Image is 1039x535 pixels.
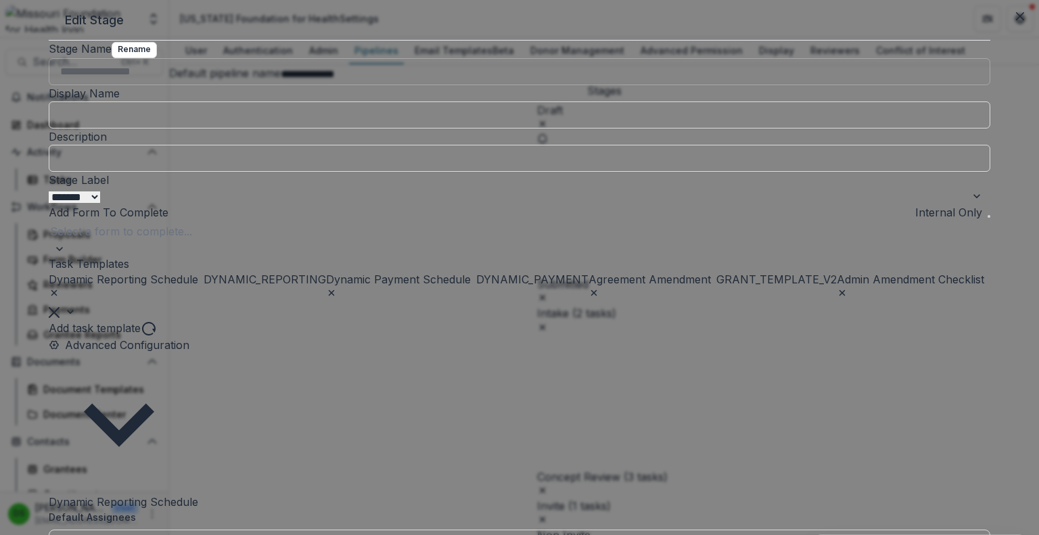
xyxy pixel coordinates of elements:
[49,337,189,494] button: Advanced Configuration
[49,257,129,271] label: Task Templates
[49,304,60,320] div: Clear selected options
[112,42,157,58] button: Rename
[326,286,588,302] div: Remove [object Object]
[915,204,982,220] label: Internal Only
[141,321,157,337] svg: reload
[49,87,120,100] label: Display Name
[1009,5,1031,27] button: Close
[326,273,471,286] div: Dynamic Payment Schedule
[49,321,141,335] a: Add task template
[49,204,168,220] label: Add Form To Complete
[837,273,984,286] div: Admin Amendment Checklist
[49,130,107,143] label: Description
[49,495,198,509] span: Dynamic Reporting Schedule
[588,286,837,302] div: Remove [object Object]
[49,273,198,286] div: Dynamic Reporting Schedule
[49,510,982,524] label: Default Assignees
[49,42,112,55] label: Stage Name
[204,273,326,286] span: DYNAMIC_REPORTING
[716,273,837,286] span: GRANT_TEMPLATE_V2
[65,337,189,353] span: Advanced Configuration
[49,173,109,187] label: Stage Label
[588,273,711,286] div: Agreement Amendment
[49,286,326,302] div: Remove [object Object]
[476,273,588,286] span: DYNAMIC_PAYMENT
[837,286,984,302] div: Remove [object Object]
